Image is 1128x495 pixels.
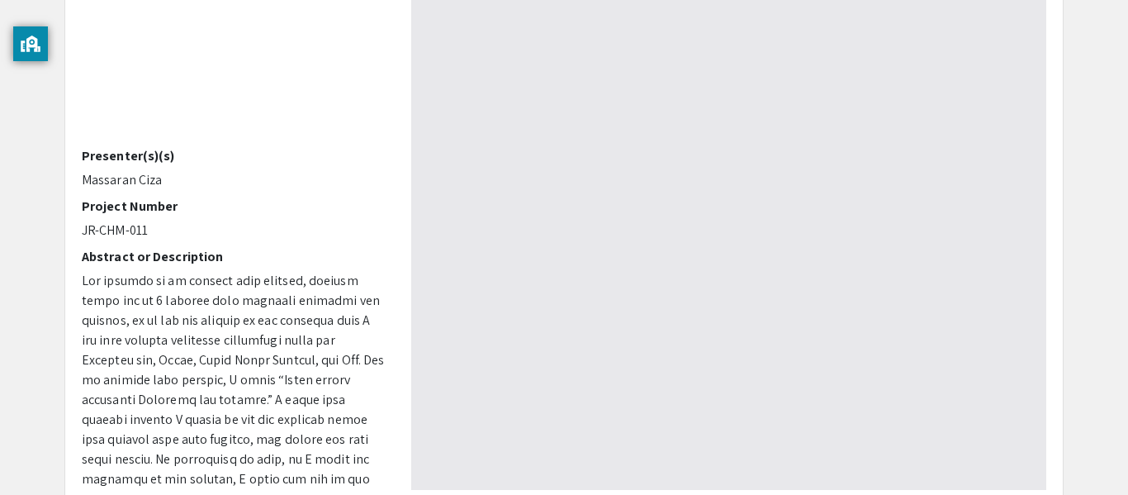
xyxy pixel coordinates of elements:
h2: Presenter(s)(s) [82,148,386,164]
p: JR-CHM-011 [82,221,386,240]
h2: Project Number [82,198,386,214]
h2: Abstract or Description [82,249,386,264]
button: privacy banner [13,26,48,61]
p: Massaran Ciza [82,170,386,190]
